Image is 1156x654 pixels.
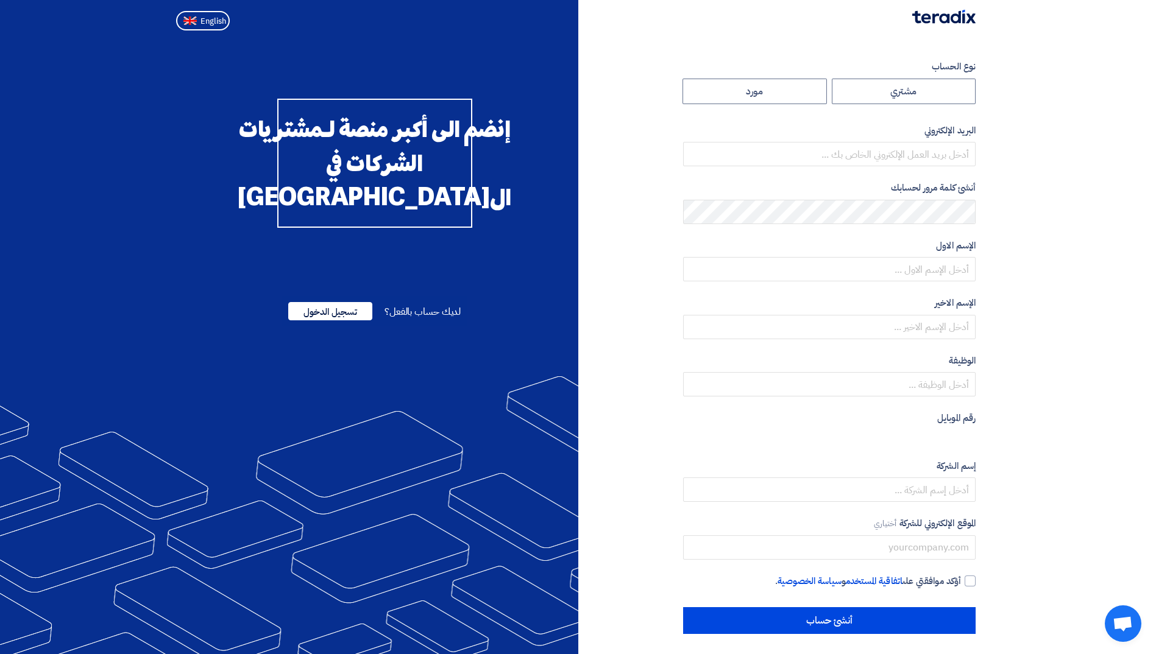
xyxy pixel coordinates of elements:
[683,296,976,310] label: الإسم الاخير
[778,574,842,588] a: سياسة الخصوصية
[176,11,230,30] button: English
[288,302,372,320] span: تسجيل الدخول
[288,304,372,319] a: تسجيل الدخول
[683,607,976,634] input: أنشئ حساب
[683,535,976,560] input: yourcompany.com
[683,79,827,104] label: مورد
[683,411,976,425] label: رقم الموبايل
[683,516,976,530] label: الموقع الإلكتروني للشركة
[683,315,976,339] input: أدخل الإسم الاخير ...
[832,79,976,104] label: مشتري
[200,17,226,26] span: English
[683,60,976,74] label: نوع الحساب
[683,372,976,396] input: أدخل الوظيفة ...
[683,181,976,195] label: أنشئ كلمة مرور لحسابك
[683,459,976,473] label: إسم الشركة
[683,142,976,166] input: أدخل بريد العمل الإلكتروني الخاص بك ...
[874,518,897,529] span: أختياري
[183,16,197,26] img: en-US.png
[683,354,976,368] label: الوظيفة
[846,574,902,588] a: اتفاقية المستخدم
[775,574,961,588] span: أؤكد موافقتي على و .
[1105,605,1141,642] div: Open chat
[683,257,976,281] input: أدخل الإسم الاول ...
[277,99,472,228] div: إنضم الى أكبر منصة لـمشتريات الشركات في ال[GEOGRAPHIC_DATA]
[683,124,976,138] label: البريد الإلكتروني
[683,239,976,253] label: الإسم الاول
[912,10,976,24] img: Teradix logo
[683,477,976,502] input: أدخل إسم الشركة ...
[385,304,461,319] span: لديك حساب بالفعل؟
